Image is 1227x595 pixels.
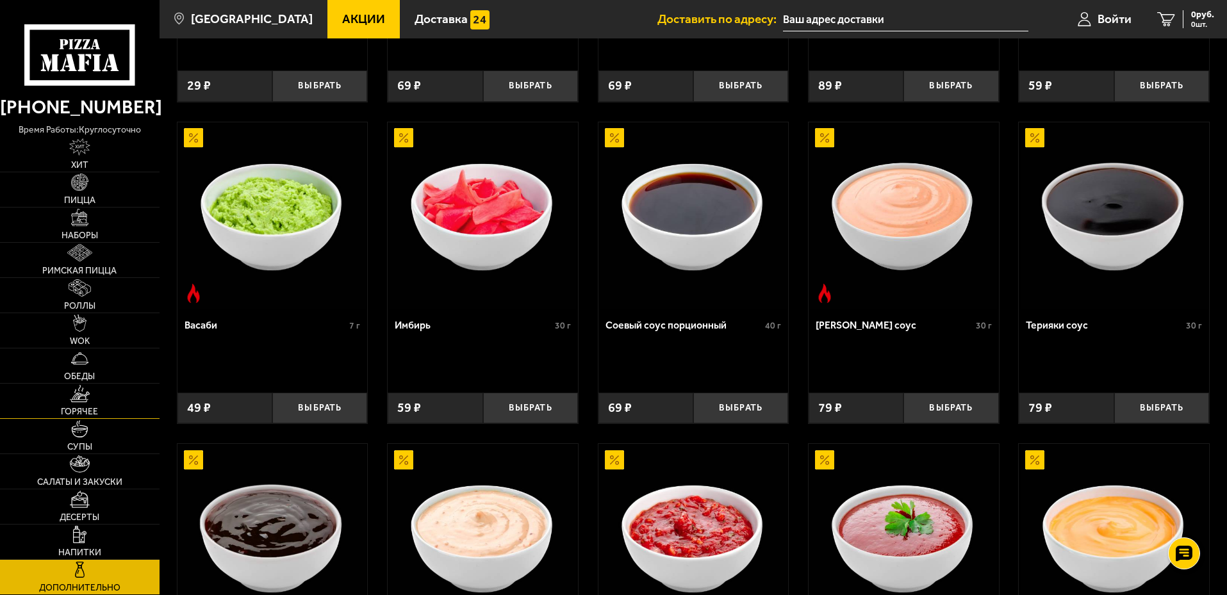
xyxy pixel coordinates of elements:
[184,128,203,147] img: Акционный
[1021,122,1208,309] img: Терияки соус
[976,320,992,331] span: 30 г
[1191,10,1214,19] span: 0 руб.
[483,70,578,102] button: Выбрать
[415,13,468,25] span: Доставка
[818,79,842,92] span: 89 ₽
[1028,79,1052,92] span: 59 ₽
[903,393,998,424] button: Выбрать
[61,407,98,416] span: Горячее
[64,196,95,205] span: Пицца
[1026,319,1183,331] div: Терияки соус
[903,70,998,102] button: Выбрать
[184,284,203,303] img: Острое блюдо
[39,583,120,592] span: Дополнительно
[394,450,413,469] img: Акционный
[470,10,490,29] img: 15daf4d41897b9f0e9f617042186c801.svg
[608,79,632,92] span: 69 ₽
[342,13,385,25] span: Акции
[187,79,211,92] span: 29 ₽
[815,284,834,303] img: Острое блюдо
[272,70,367,102] button: Выбрать
[1025,128,1044,147] img: Акционный
[816,319,973,331] div: [PERSON_NAME] соус
[395,319,552,331] div: Имбирь
[605,450,624,469] img: Акционный
[389,122,576,309] img: Имбирь
[765,320,781,331] span: 40 г
[64,302,95,311] span: Роллы
[37,478,122,487] span: Салаты и закуски
[397,79,421,92] span: 69 ₽
[185,319,347,331] div: Васаби
[64,372,95,381] span: Обеды
[600,122,787,309] img: Соевый соус порционный
[70,337,90,346] span: WOK
[483,393,578,424] button: Выбрать
[58,548,101,557] span: Напитки
[191,13,313,25] span: [GEOGRAPHIC_DATA]
[184,450,203,469] img: Акционный
[394,128,413,147] img: Акционный
[693,393,788,424] button: Выбрать
[818,402,842,414] span: 79 ₽
[388,122,578,309] a: АкционныйИмбирь
[1028,402,1052,414] span: 79 ₽
[783,8,1028,31] input: Ваш адрес доставки
[272,393,367,424] button: Выбрать
[67,443,92,452] span: Супы
[62,231,98,240] span: Наборы
[815,450,834,469] img: Акционный
[42,266,117,275] span: Римская пицца
[1186,320,1202,331] span: 30 г
[349,320,360,331] span: 7 г
[177,122,368,309] a: АкционныйОстрое блюдоВасаби
[1114,70,1209,102] button: Выбрать
[605,128,624,147] img: Акционный
[657,13,783,25] span: Доставить по адресу:
[598,122,789,309] a: АкционныйСоевый соус порционный
[810,122,997,309] img: Спайси соус
[809,122,999,309] a: АкционныйОстрое блюдоСпайси соус
[187,402,211,414] span: 49 ₽
[179,122,366,309] img: Васаби
[693,70,788,102] button: Выбрать
[397,402,421,414] span: 59 ₽
[1098,13,1132,25] span: Войти
[815,128,834,147] img: Акционный
[608,402,632,414] span: 69 ₽
[555,320,571,331] span: 30 г
[605,319,762,331] div: Соевый соус порционный
[1019,122,1209,309] a: АкционныйТерияки соус
[1114,393,1209,424] button: Выбрать
[1191,20,1214,28] span: 0 шт.
[71,161,88,170] span: Хит
[60,513,99,522] span: Десерты
[1025,450,1044,469] img: Акционный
